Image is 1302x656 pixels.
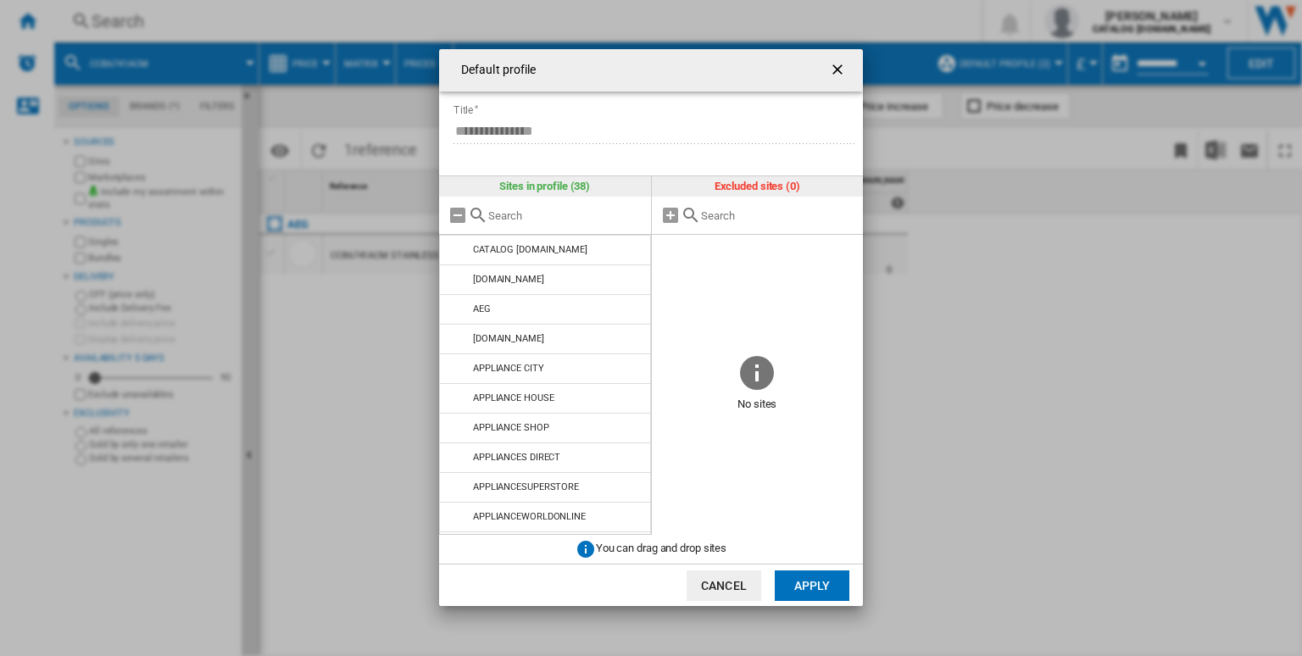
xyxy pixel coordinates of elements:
[473,363,544,374] div: APPLIANCE CITY
[453,62,537,79] h4: Default profile
[701,209,855,222] input: Search
[473,333,544,344] div: [DOMAIN_NAME]
[660,205,681,225] md-icon: Add all
[473,481,579,492] div: APPLIANCESUPERSTORE
[439,176,651,197] div: Sites in profile (38)
[448,205,468,225] md-icon: Remove all
[488,209,643,222] input: Search
[473,452,560,463] div: APPLIANCES DIRECT
[829,61,849,81] ng-md-icon: getI18NText('BUTTONS.CLOSE_DIALOG')
[596,542,726,554] span: You can drag and drop sites
[473,511,586,522] div: APPLIANCEWORLDONLINE
[473,303,491,314] div: AEG
[687,570,761,601] button: Cancel
[473,274,544,285] div: [DOMAIN_NAME]
[473,422,549,433] div: APPLIANCE SHOP
[822,53,856,87] button: getI18NText('BUTTONS.CLOSE_DIALOG')
[473,244,587,255] div: CATALOG [DOMAIN_NAME]
[652,392,864,418] span: No sites
[652,176,864,197] div: Excluded sites (0)
[473,392,554,403] div: APPLIANCE HOUSE
[775,570,849,601] button: Apply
